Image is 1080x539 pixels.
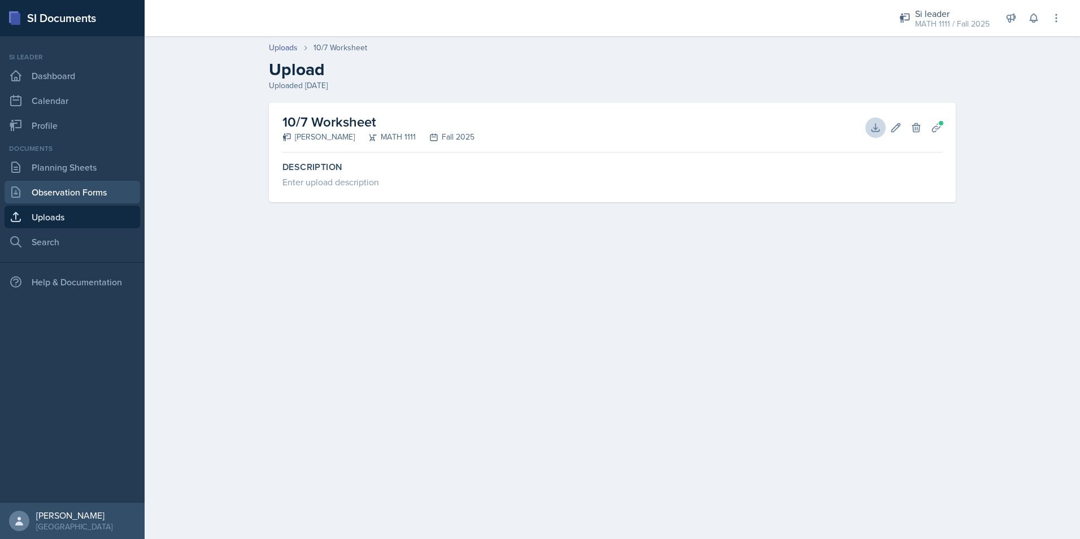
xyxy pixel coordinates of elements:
[5,206,140,228] a: Uploads
[5,181,140,203] a: Observation Forms
[282,112,474,132] h2: 10/7 Worksheet
[269,42,298,54] a: Uploads
[269,80,956,92] div: Uploaded [DATE]
[5,114,140,137] a: Profile
[5,64,140,87] a: Dashboard
[282,175,942,189] div: Enter upload description
[5,89,140,112] a: Calendar
[282,162,942,173] label: Description
[915,18,990,30] div: MATH 1111 / Fall 2025
[5,144,140,154] div: Documents
[282,131,355,143] div: [PERSON_NAME]
[36,510,112,521] div: [PERSON_NAME]
[5,52,140,62] div: Si leader
[355,131,416,143] div: MATH 1111
[5,271,140,293] div: Help & Documentation
[416,131,474,143] div: Fall 2025
[269,59,956,80] h2: Upload
[915,7,990,20] div: Si leader
[5,156,140,179] a: Planning Sheets
[5,231,140,253] a: Search
[313,42,367,54] div: 10/7 Worksheet
[36,521,112,532] div: [GEOGRAPHIC_DATA]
